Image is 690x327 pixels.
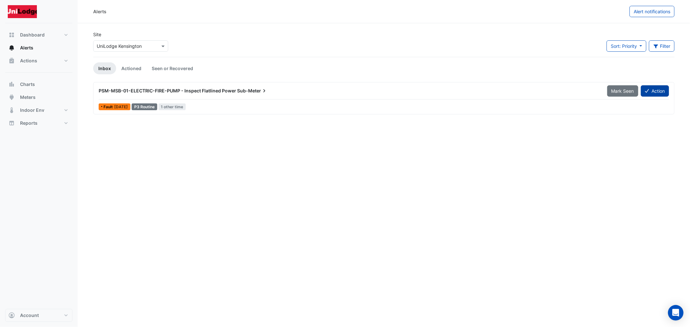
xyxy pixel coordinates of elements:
[8,5,37,18] img: Company Logo
[20,312,39,319] span: Account
[8,58,15,64] app-icon: Actions
[8,81,15,88] app-icon: Charts
[132,103,157,110] div: P3 Routine
[93,62,116,74] a: Inbox
[5,78,72,91] button: Charts
[20,32,45,38] span: Dashboard
[5,41,72,54] button: Alerts
[649,40,675,52] button: Filter
[20,107,44,113] span: Indoor Env
[104,105,114,109] span: Fault
[5,28,72,41] button: Dashboard
[641,85,669,97] button: Action
[20,94,36,100] span: Meters
[5,309,72,322] button: Account
[630,6,674,17] button: Alert notifications
[611,88,634,94] span: Mark Seen
[607,85,638,97] button: Mark Seen
[8,32,15,38] app-icon: Dashboard
[93,31,101,38] label: Site
[93,8,106,15] div: Alerts
[5,104,72,117] button: Indoor Env
[147,62,198,74] a: Seen or Recovered
[20,45,33,51] span: Alerts
[8,107,15,113] app-icon: Indoor Env
[99,88,236,93] span: PSM-MSB-01-ELECTRIC-FIRE-PUMP - Inspect Flatlined Power
[114,104,128,109] span: Thu 25-Sep-2025 14:15 AEST
[607,40,646,52] button: Sort: Priority
[20,81,35,88] span: Charts
[159,103,186,110] span: 1 other time
[668,305,684,321] div: Open Intercom Messenger
[8,120,15,126] app-icon: Reports
[8,45,15,51] app-icon: Alerts
[634,9,670,14] span: Alert notifications
[116,62,147,74] a: Actioned
[20,120,38,126] span: Reports
[5,91,72,104] button: Meters
[20,58,37,64] span: Actions
[5,117,72,130] button: Reports
[611,43,637,49] span: Sort: Priority
[8,94,15,100] app-icon: Meters
[237,88,268,94] span: Sub-Meter
[5,54,72,67] button: Actions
